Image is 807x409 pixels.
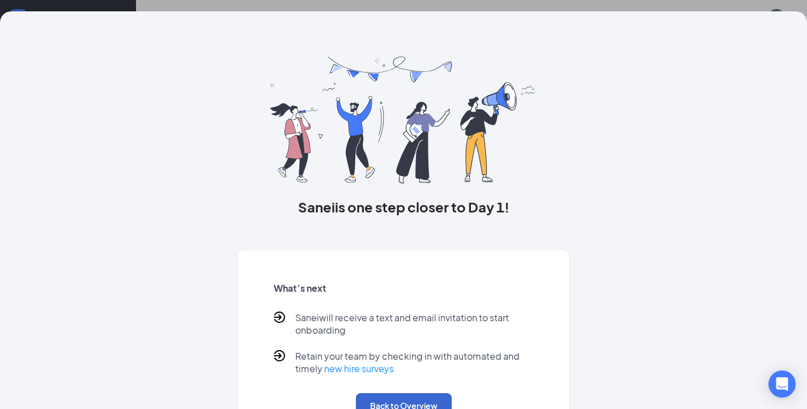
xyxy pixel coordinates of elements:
[295,312,534,336] p: Sanei will receive a text and email invitation to start onboarding
[274,282,534,295] h5: What’s next
[768,370,796,398] div: Open Intercom Messenger
[295,350,534,375] p: Retain your team by checking in with automated and timely
[324,363,394,374] a: new hire surveys
[270,57,536,184] img: you are all set
[237,197,570,216] h3: Sanei is one step closer to Day 1!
